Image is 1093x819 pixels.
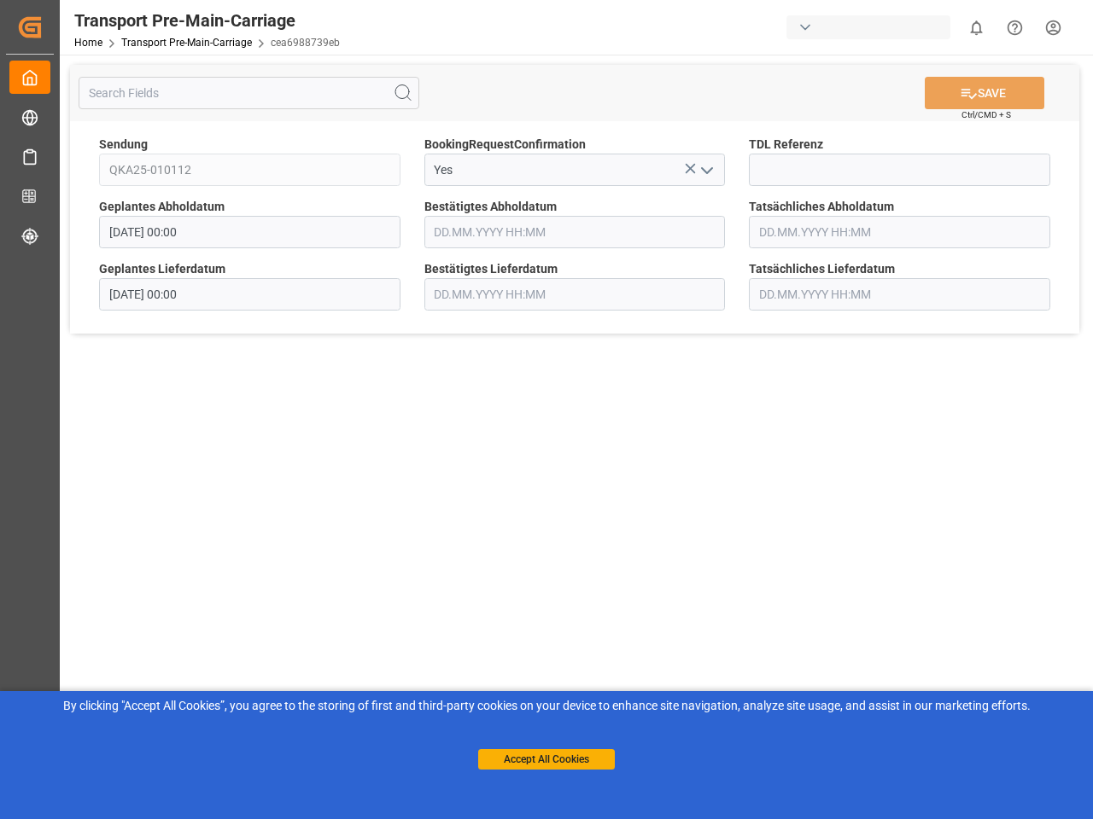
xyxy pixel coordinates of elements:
input: DD.MM.YYYY HH:MM [99,278,400,311]
span: Sendung [99,136,148,154]
div: Transport Pre-Main-Carriage [74,8,340,33]
button: open menu [693,157,719,183]
input: DD.MM.YYYY HH:MM [99,216,400,248]
a: Transport Pre-Main-Carriage [121,37,252,49]
span: Bestätigtes Abholdatum [424,198,557,216]
a: Home [74,37,102,49]
input: DD.MM.YYYY HH:MM [424,216,726,248]
span: Bestätigtes Lieferdatum [424,260,558,278]
div: By clicking "Accept All Cookies”, you agree to the storing of first and third-party cookies on yo... [12,697,1081,715]
span: Ctrl/CMD + S [961,108,1011,121]
span: Tatsächliches Abholdatum [749,198,894,216]
button: Help Center [996,9,1034,47]
span: TDL Referenz [749,136,823,154]
span: Geplantes Lieferdatum [99,260,225,278]
input: DD.MM.YYYY HH:MM [749,216,1050,248]
input: DD.MM.YYYY HH:MM [749,278,1050,311]
span: BookingRequestConfirmation [424,136,586,154]
input: Search Fields [79,77,419,109]
button: show 0 new notifications [957,9,996,47]
span: Geplantes Abholdatum [99,198,225,216]
span: Tatsächliches Lieferdatum [749,260,895,278]
button: Accept All Cookies [478,749,615,770]
button: SAVE [925,77,1044,109]
input: DD.MM.YYYY HH:MM [424,278,726,311]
